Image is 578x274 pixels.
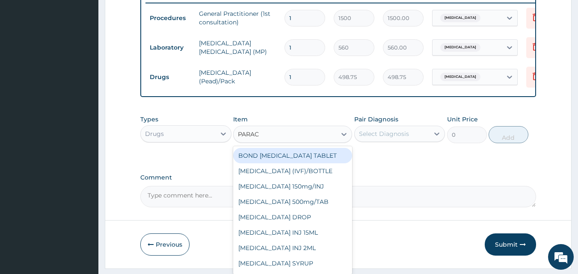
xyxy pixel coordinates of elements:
[140,4,161,25] div: Minimize live chat window
[140,174,537,181] label: Comment
[4,183,163,213] textarea: Type your message and hit 'Enter'
[233,209,352,225] div: [MEDICAL_DATA] DROP
[195,64,280,90] td: [MEDICAL_DATA] (Pead)/Pack
[440,73,480,81] span: [MEDICAL_DATA]
[233,148,352,163] div: BOND [MEDICAL_DATA] TABLET
[140,233,190,256] button: Previous
[145,130,164,138] div: Drugs
[195,35,280,60] td: [MEDICAL_DATA] [MEDICAL_DATA] (MP)
[50,82,118,169] span: We're online!
[359,130,409,138] div: Select Diagnosis
[440,43,480,52] span: [MEDICAL_DATA]
[233,163,352,179] div: [MEDICAL_DATA] (IVF)/BOTTLE
[16,43,35,64] img: d_794563401_company_1708531726252_794563401
[440,14,480,22] span: [MEDICAL_DATA]
[145,10,195,26] td: Procedures
[485,233,536,256] button: Submit
[44,48,144,59] div: Chat with us now
[233,225,352,240] div: [MEDICAL_DATA] INJ 15ML
[447,115,478,124] label: Unit Price
[233,179,352,194] div: [MEDICAL_DATA] 150mg/INJ
[145,69,195,85] td: Drugs
[233,240,352,256] div: [MEDICAL_DATA] INJ 2ML
[233,194,352,209] div: [MEDICAL_DATA] 500mg/TAB
[354,115,398,124] label: Pair Diagnosis
[233,115,248,124] label: Item
[233,256,352,271] div: [MEDICAL_DATA] SYRUP
[145,40,195,56] td: Laboratory
[140,116,158,123] label: Types
[195,5,280,31] td: General Practitioner (1st consultation)
[489,126,528,143] button: Add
